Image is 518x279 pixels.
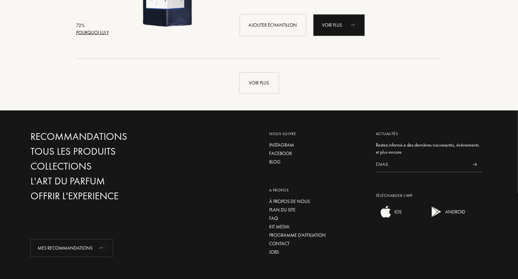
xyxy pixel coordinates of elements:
[269,206,366,213] a: Plan du site
[76,29,109,36] div: Pourquoi lui ?
[30,160,176,172] a: Collections
[30,190,176,202] a: Offrir l'experience
[393,205,402,219] div: IOS
[30,131,176,143] a: Recommandations
[269,150,366,157] a: Facebook
[269,232,366,239] a: Programme d’affiliation
[379,205,393,219] img: ios app
[269,215,366,222] a: FAQ
[313,14,365,36] a: Voir plusanimation
[30,239,113,257] div: Mes Recommandations
[430,205,444,219] img: android app
[30,146,176,157] a: Tous les produits
[269,223,366,230] a: Kit media
[427,214,465,220] a: android appANDROID
[269,131,366,137] div: Nous suivre
[76,22,109,29] div: 72 %
[376,157,467,172] input: Email
[269,187,366,193] div: A propos
[376,193,482,199] div: Télécharger L’app
[269,142,366,149] a: Instagram
[30,175,176,187] a: L'Art du Parfum
[269,249,366,256] a: Jobs
[348,18,362,31] div: animation
[269,158,366,166] a: Blog
[96,241,110,254] div: animation
[444,205,465,219] div: ANDROID
[376,214,402,220] a: ios appIOS
[376,131,482,137] div: Actualités
[269,240,366,247] a: Contact
[313,14,365,36] div: Voir plus
[269,198,366,205] a: À propos de nous
[239,72,279,94] div: Voir plus
[240,14,306,36] div: Ajouter échantillon
[376,142,482,156] div: Restez informé.e des dernières nouveautés, évènements et plus encore.
[473,163,477,166] img: news_send.svg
